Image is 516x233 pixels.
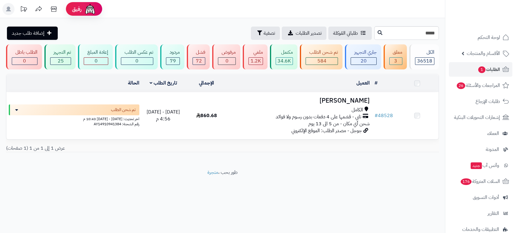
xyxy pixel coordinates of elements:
a: معلق 3 [382,44,408,69]
a: طلباتي المُوكلة [328,27,372,40]
span: 25 [58,57,64,65]
div: إعادة المبلغ [84,49,108,56]
div: 0 [84,58,108,65]
a: العملاء [449,126,512,141]
a: مردود 79 [159,44,186,69]
a: الطلبات1 [449,62,512,77]
span: التقارير [488,209,499,218]
a: إعادة المبلغ 0 [77,44,114,69]
span: # [375,112,378,119]
a: إشعارات التحويلات البنكية [449,110,512,125]
a: الحالة [128,79,139,87]
span: 20 [361,57,367,65]
span: 26 [457,82,466,89]
div: عرض 1 إلى 1 من 1 (1 صفحات) [2,145,222,152]
span: أدوات التسويق [473,193,499,202]
span: الكامل [352,107,363,113]
a: أدوات التسويق [449,190,512,205]
div: تم شحن الطلب [306,49,338,56]
div: 20 [351,58,376,65]
div: الكل [415,49,434,56]
div: 3 [390,58,402,65]
a: ملغي 1.2K [242,44,269,69]
div: الطلب باطل [12,49,37,56]
a: السلات المتروكة176 [449,174,512,189]
span: جديد [471,162,482,169]
span: جوجل - مصدر الطلب: الموقع الإلكتروني [291,127,362,134]
div: اخر تحديث: [DATE] - [DATE] 10:43 م [9,115,139,122]
span: 584 [317,57,326,65]
span: 0 [226,57,229,65]
div: مردود [166,49,180,56]
a: تم التجهيز 25 [43,44,77,69]
span: 3 [394,57,397,65]
a: مكتمل 34.6K [269,44,299,69]
div: مرفوض [218,49,236,56]
a: الإجمالي [199,79,214,87]
span: المراجعات والأسئلة [456,81,500,90]
div: تم التجهيز [50,49,71,56]
span: 72 [196,57,202,65]
span: رقم الشحنة: AY14910941384 [94,121,139,127]
img: logo-2.png [475,14,510,26]
img: ai-face.png [84,3,96,15]
span: 34.6K [277,57,291,65]
a: تاريخ الطلب [150,79,177,87]
span: رفيق [72,5,82,13]
a: مرفوض 0 [211,44,242,69]
span: طلبات الإرجاع [475,97,500,106]
span: إضافة طلب جديد [12,30,44,37]
span: 1 [478,66,486,73]
a: الطلب باطل 0 [5,44,43,69]
span: المدونة [486,145,499,154]
a: المدونة [449,142,512,157]
div: مكتمل [276,49,293,56]
span: الأقسام والمنتجات [467,49,500,58]
div: جاري التجهيز [351,49,377,56]
span: الطلبات [478,65,500,74]
div: 0 [12,58,37,65]
a: متجرة [207,169,218,176]
a: وآتس آبجديد [449,158,512,173]
span: تم شحن الطلب [111,107,136,113]
div: ملغي [248,49,263,56]
span: 0 [95,57,98,65]
span: شحن أي مكان - من 5 الى 13 يوم [308,120,370,127]
div: 25 [50,58,71,65]
div: 0 [218,58,235,65]
span: طلباتي المُوكلة [333,30,358,37]
div: فشل [193,49,206,56]
a: # [375,79,378,87]
span: 36518 [417,57,432,65]
span: 860.68 [196,112,217,119]
a: تم شحن الطلب 584 [299,44,344,69]
span: وآتس آب [470,161,499,170]
a: #48528 [375,112,393,119]
span: العملاء [487,129,499,138]
a: المراجعات والأسئلة26 [449,78,512,93]
a: لوحة التحكم [449,30,512,45]
div: 584 [306,58,338,65]
span: السلات المتروكة [460,177,500,186]
div: 79 [166,58,180,65]
span: تصدير الطلبات [296,30,322,37]
span: 176 [460,178,472,185]
a: إضافة طلب جديد [7,27,58,40]
div: تم عكس الطلب [121,49,153,56]
span: 0 [23,57,26,65]
a: طلبات الإرجاع [449,94,512,109]
div: 0 [121,58,153,65]
a: تصدير الطلبات [282,27,326,40]
span: [DATE] - [DATE] 4:56 م [147,108,180,123]
div: 1166 [249,58,263,65]
a: تحديثات المنصة [16,3,31,17]
div: 34569 [276,58,293,65]
span: إشعارات التحويلات البنكية [454,113,500,122]
a: فشل 72 [186,44,211,69]
span: تابي - قسّمها على 4 دفعات بدون رسوم ولا فوائد [276,113,361,120]
span: 1.2K [251,57,261,65]
span: 79 [170,57,176,65]
h3: [PERSON_NAME] [231,97,370,104]
a: جاري التجهيز 20 [344,44,382,69]
a: التقارير [449,206,512,221]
